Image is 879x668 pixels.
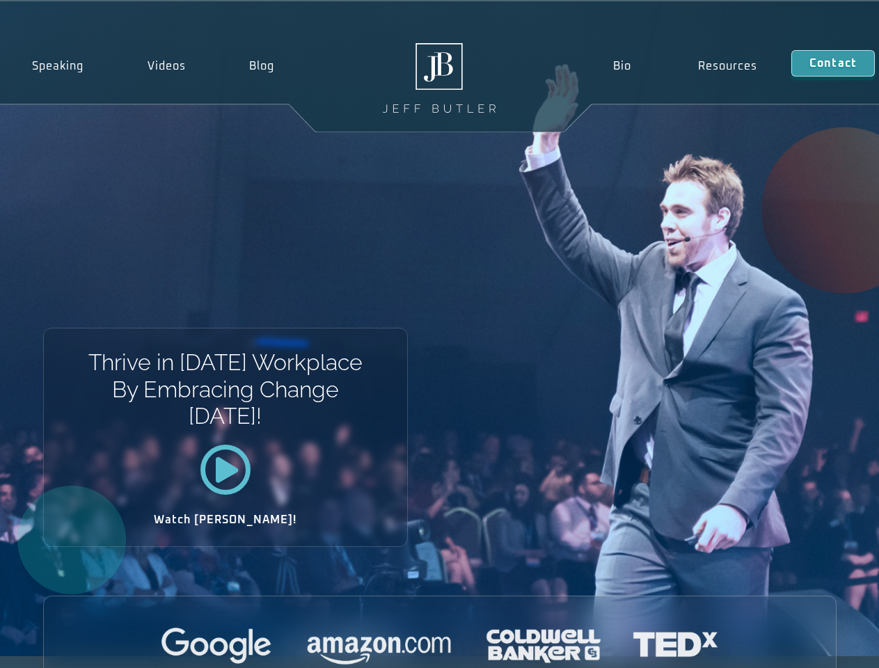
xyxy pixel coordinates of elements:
a: Videos [116,50,218,82]
a: Bio [579,50,665,82]
a: Blog [217,50,306,82]
h1: Thrive in [DATE] Workplace By Embracing Change [DATE]! [87,349,363,429]
nav: Menu [579,50,791,82]
a: Resources [665,50,791,82]
h2: Watch [PERSON_NAME]! [93,514,358,525]
span: Contact [809,58,857,69]
a: Contact [791,50,875,77]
